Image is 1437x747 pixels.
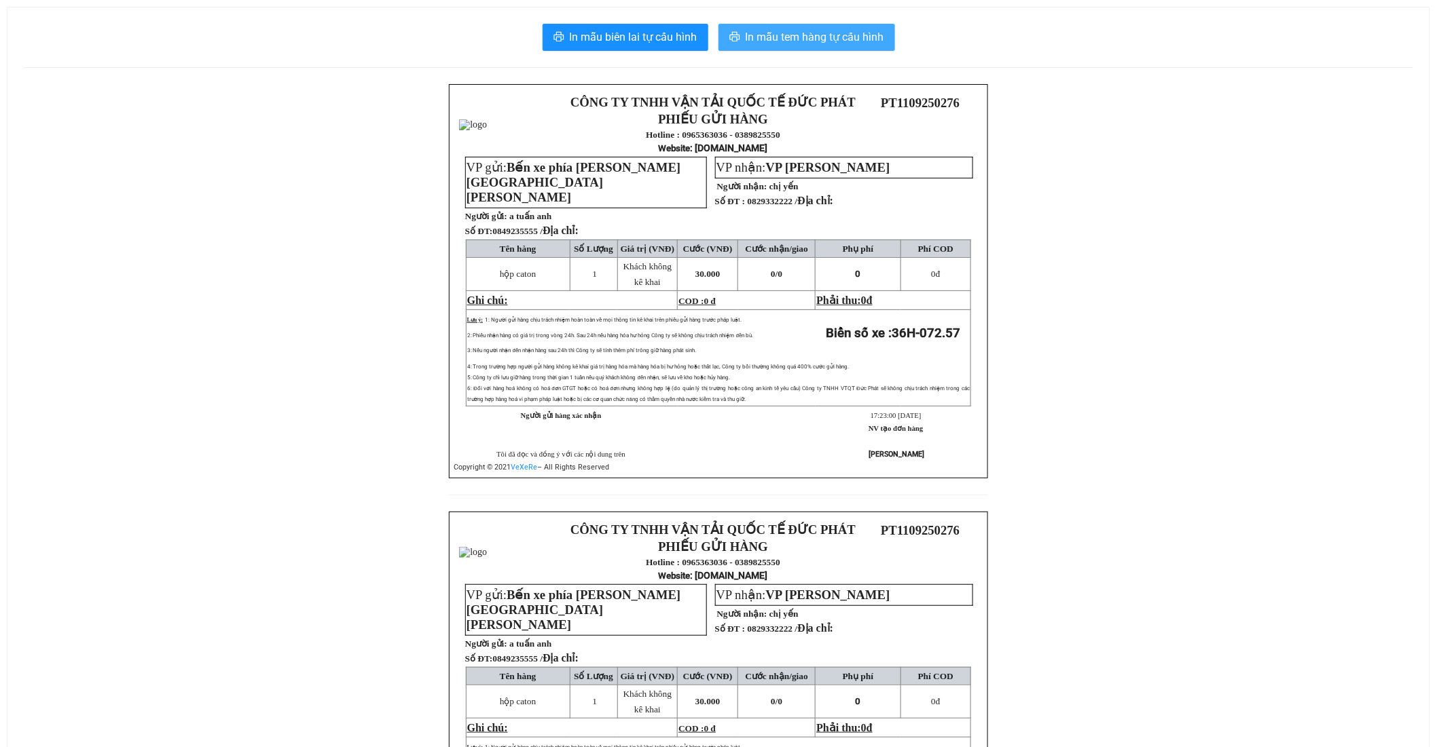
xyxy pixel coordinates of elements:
[570,95,856,109] strong: CÔNG TY TNHH VẬN TẢI QUỐC TẾ ĐỨC PHÁT
[509,638,551,649] span: a tuấn anh
[500,696,536,706] span: hộp caton
[900,113,941,153] img: qr-code
[678,296,716,306] span: COD :
[816,722,872,733] span: Phải thu:
[704,723,716,733] span: 0 đ
[748,196,834,206] span: 0829332222 /
[459,547,487,558] img: logo
[465,653,579,664] strong: Số ĐT:
[778,696,783,706] span: 0
[543,652,579,664] span: Địa chỉ:
[543,225,579,236] span: Địa chỉ:
[467,375,730,381] span: 5: Công ty chỉ lưu giữ hàng trong thời gian 1 tuần nếu quý khách không đến nhận, sẽ lưu về kho ho...
[492,226,579,236] span: 0849235555 /
[729,31,740,44] span: printer
[931,696,936,706] span: 0
[658,539,768,554] strong: PHIẾU GỬI HÀNG
[500,269,536,279] span: hộp caton
[467,385,970,402] span: 6: Đối với hàng hoá không có hoá đơn GTGT hoặc có hoá đơn nhưng không hợp lệ (do quản lý thị trườ...
[467,364,850,370] span: 4: Trong trường hợp người gửi hàng không kê khai giá trị hàng hóa mà hàng hóa bị hư hỏng hoặc thấ...
[931,269,936,279] span: 0
[716,160,890,174] span: VP nhận:
[623,689,672,714] span: Khách không kê khai
[467,317,483,323] span: Lưu ý:
[715,196,746,206] strong: Số ĐT :
[496,451,625,458] span: Tôi đã đọc và đồng ý với các nội dung trên
[826,326,960,341] strong: Biển số xe :
[769,181,799,191] span: chị yến
[745,244,808,254] span: Cước nhận/giao
[646,130,780,140] strong: Hotline : 0965363036 - 0389825550
[869,425,923,432] strong: NV tạo đơn hàng
[467,722,508,733] span: Ghi chú:
[931,269,940,279] span: đ
[553,31,564,44] span: printer
[570,28,697,45] span: In mẫu biên lai tự cấu hình
[459,119,487,130] img: logo
[716,588,890,602] span: VP nhận:
[683,671,733,681] span: Cước (VNĐ)
[695,269,721,279] span: 30.000
[509,211,551,221] span: a tuấn anh
[646,557,780,567] strong: Hotline : 0965363036 - 0389825550
[871,412,922,419] span: 17:23:00 [DATE]
[500,244,536,254] span: Tên hàng
[900,540,941,581] img: qr-code
[574,244,613,254] span: Số Lượng
[867,294,873,306] span: đ
[465,211,507,221] strong: Người gửi:
[892,326,960,341] span: 36H-072.57
[843,244,873,254] span: Phụ phí
[574,671,613,681] span: Số Lượng
[861,294,867,306] span: 0
[704,296,716,306] span: 0 đ
[715,624,746,634] strong: Số ĐT :
[467,294,508,306] span: Ghi chú:
[717,181,767,191] strong: Người nhận:
[621,671,675,681] span: Giá trị (VNĐ)
[521,412,602,419] strong: Người gửi hàng xác nhận
[748,624,834,634] span: 0829332222 /
[861,722,867,733] span: 0
[659,571,691,581] span: Website
[771,696,782,706] span: 0/
[621,244,675,254] span: Giá trị (VNĐ)
[869,450,925,459] strong: [PERSON_NAME]
[454,463,609,472] span: Copyright © 2021 – All Rights Reserved
[465,226,579,236] strong: Số ĐT:
[467,332,753,339] span: 2: Phiếu nhận hàng có giá trị trong vòng 24h. Sau 24h nếu hàng hóa hư hỏng Công ty sẽ không chịu ...
[658,112,768,126] strong: PHIẾU GỬI HÀNG
[592,696,597,706] span: 1
[467,160,681,204] span: Bến xe phía [PERSON_NAME][GEOGRAPHIC_DATA][PERSON_NAME]
[592,269,597,279] span: 1
[766,588,890,602] span: VP [PERSON_NAME]
[771,269,782,279] span: 0/
[797,195,833,206] span: Địa chỉ:
[766,160,890,174] span: VP [PERSON_NAME]
[467,588,681,632] span: VP gửi:
[797,622,833,634] span: Địa chỉ:
[931,696,940,706] span: đ
[465,638,507,649] strong: Người gửi:
[856,269,861,279] span: 0
[881,96,960,110] span: PT1109250276
[683,244,733,254] span: Cước (VNĐ)
[718,24,895,51] button: printerIn mẫu tem hàng tự cấu hình
[511,463,537,472] a: VeXeRe
[659,143,691,153] span: Website
[695,696,721,706] span: 30.000
[881,523,960,537] span: PT1109250276
[492,653,579,664] span: 0849235555 /
[467,160,681,204] span: VP gửi:
[918,244,953,254] span: Phí COD
[769,609,799,619] span: chị yến
[867,722,873,733] span: đ
[623,261,672,287] span: Khách không kê khai
[570,522,856,537] strong: CÔNG TY TNHH VẬN TẢI QUỐC TẾ ĐỨC PHÁT
[778,269,783,279] span: 0
[485,317,742,323] span: 1: Người gửi hàng chịu trách nhiệm hoàn toàn về mọi thông tin kê khai trên phiếu gửi hàng trước p...
[467,347,696,353] span: 3: Nếu người nhận đến nhận hàng sau 24h thì Công ty sẽ tính thêm phí trông giữ hàng phát sinh.
[659,142,768,153] strong: : [DOMAIN_NAME]
[816,294,872,306] span: Phải thu:
[678,723,716,733] span: COD :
